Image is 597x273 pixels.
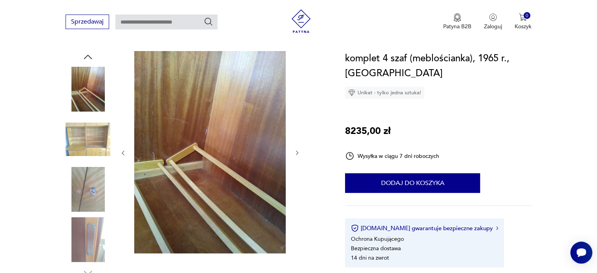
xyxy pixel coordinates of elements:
img: Ikonka użytkownika [489,13,497,21]
img: Zdjęcie produktu komplet 4 szaf (meblościanka), 1965 r., Węgry [66,167,110,212]
button: 0Koszyk [515,13,531,31]
p: Patyna B2B [443,23,471,31]
li: Ochrona Kupującego [351,235,404,243]
img: Ikona certyfikatu [351,224,359,232]
img: Ikona strzałki w prawo [496,226,498,230]
img: Zdjęcie produktu komplet 4 szaf (meblościanka), 1965 r., Węgry [66,67,110,112]
iframe: Smartsupp widget button [570,242,592,264]
p: Koszyk [515,23,531,31]
div: Wysyłka w ciągu 7 dni roboczych [345,151,439,161]
li: Bezpieczna dostawa [351,245,401,252]
img: Ikona diamentu [348,89,355,96]
img: Zdjęcie produktu komplet 4 szaf (meblościanka), 1965 r., Węgry [66,217,110,262]
button: [DOMAIN_NAME] gwarantuje bezpieczne zakupy [351,224,498,232]
div: 0 [524,13,530,19]
img: Patyna - sklep z meblami i dekoracjami vintage [289,9,313,33]
li: 14 dni na zwrot [351,254,389,262]
a: Sprzedawaj [66,20,109,25]
button: Sprzedawaj [66,15,109,29]
h1: komplet 4 szaf (meblościanka), 1965 r., [GEOGRAPHIC_DATA] [345,51,531,81]
div: Unikat - tylko jedna sztuka! [345,87,424,99]
p: 8235,00 zł [345,124,391,139]
a: Ikona medaluPatyna B2B [443,13,471,31]
button: Patyna B2B [443,13,471,31]
img: Ikona koszyka [519,13,527,21]
p: Zaloguj [484,23,502,31]
button: Zaloguj [484,13,502,31]
img: Zdjęcie produktu komplet 4 szaf (meblościanka), 1965 r., Węgry [66,117,110,162]
button: Dodaj do koszyka [345,173,480,193]
img: Zdjęcie produktu komplet 4 szaf (meblościanka), 1965 r., Węgry [134,51,286,253]
button: Szukaj [204,17,213,26]
img: Ikona medalu [453,13,461,22]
